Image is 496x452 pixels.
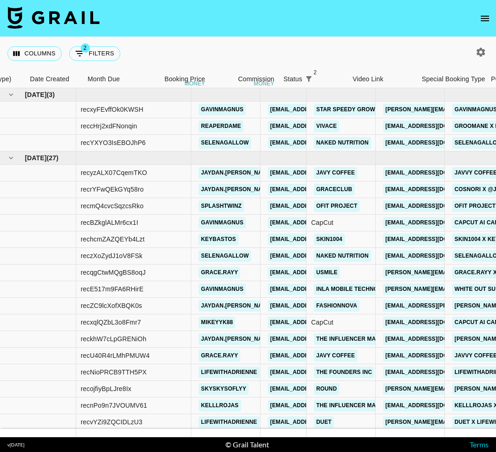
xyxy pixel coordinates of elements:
[199,283,246,295] a: gavinmagnus
[268,200,371,212] a: [EMAIL_ADDRESS][DOMAIN_NAME]
[268,317,371,328] a: [EMAIL_ADDRESS][DOMAIN_NAME]
[83,70,141,88] div: Month Due
[383,234,486,245] a: [EMAIL_ADDRESS][DOMAIN_NAME]
[268,217,371,229] a: [EMAIL_ADDRESS][DOMAIN_NAME]
[81,268,146,277] div: recqgCtwMQgBS8oqJ
[5,88,18,101] button: hide children
[81,251,142,260] div: reczXoZydJ1oV8FSk
[81,401,147,410] div: recnPo9n7JVOUMV61
[254,81,274,86] div: money
[268,400,371,411] a: [EMAIL_ADDRESS][DOMAIN_NAME]
[25,90,47,99] span: [DATE]
[476,9,494,28] button: open drawer
[417,70,486,88] div: Special Booking Type
[383,317,486,328] a: [EMAIL_ADDRESS][DOMAIN_NAME]
[25,153,47,163] span: [DATE]
[314,267,340,278] a: Usmile
[81,105,143,114] div: recxyFEvffOk0KWSH
[7,46,62,61] button: Select columns
[199,350,240,362] a: grace.rayy
[81,235,145,244] div: rechcmZAZQEYb4Lzt
[314,234,345,245] a: SKIN1004
[268,104,371,115] a: [EMAIL_ADDRESS][DOMAIN_NAME]
[383,167,486,179] a: [EMAIL_ADDRESS][DOMAIN_NAME]
[199,104,246,115] a: gavinmagnus
[47,153,59,163] span: ( 27 )
[238,70,274,88] div: Commission
[81,334,147,344] div: reckhW7cLpGRENiOh
[199,267,240,278] a: grace.rayy
[81,318,141,327] div: recxqlQZbL3o8Fmr7
[383,217,486,229] a: [EMAIL_ADDRESS][DOMAIN_NAME]
[383,250,486,262] a: [EMAIL_ADDRESS][DOMAIN_NAME]
[268,416,371,428] a: [EMAIL_ADDRESS][DOMAIN_NAME]
[268,350,371,362] a: [EMAIL_ADDRESS][DOMAIN_NAME]
[383,333,486,345] a: [EMAIL_ADDRESS][DOMAIN_NAME]
[199,184,275,195] a: jaydan.[PERSON_NAME]
[199,317,235,328] a: mikeyyk88
[314,167,357,179] a: Javy Coffee
[268,300,371,312] a: [EMAIL_ADDRESS][DOMAIN_NAME]
[314,333,431,345] a: The Influencer Marketing Factory
[314,367,374,378] a: The Founders Inc
[7,6,100,29] img: Grail Talent
[199,217,246,229] a: gavinmagnus
[81,168,147,177] div: recyzALX07CqemTKO
[81,384,131,393] div: recojfiyBpLJre8Ix
[81,43,90,53] span: 2
[307,215,376,231] div: CapCut
[314,283,434,295] a: Inla Mobile Technology Co., Limited
[268,250,371,262] a: [EMAIL_ADDRESS][DOMAIN_NAME]
[268,121,371,132] a: [EMAIL_ADDRESS][DOMAIN_NAME]
[199,367,260,378] a: lifewithadrienne
[314,184,354,195] a: GRACECLUB
[311,68,320,77] span: 2
[184,81,205,86] div: money
[383,121,486,132] a: [EMAIL_ADDRESS][DOMAIN_NAME]
[81,351,150,360] div: recU40R4rLMhPMUW4
[268,184,371,195] a: [EMAIL_ADDRESS][DOMAIN_NAME]
[314,400,431,411] a: The Influencer Marketing Factory
[470,440,489,449] a: Terms
[199,200,244,212] a: splashtwinz
[81,185,144,194] div: recrYFwQEkGYq58ro
[302,72,315,85] div: 2 active filters
[314,121,339,132] a: VIVACE
[348,70,417,88] div: Video Link
[314,200,360,212] a: Ofit Project
[30,70,69,88] div: Date Created
[283,70,302,88] div: Status
[422,70,485,88] div: Special Booking Type
[383,200,486,212] a: [EMAIL_ADDRESS][DOMAIN_NAME]
[88,70,120,88] div: Month Due
[199,250,251,262] a: selenagallow
[199,400,241,411] a: kelllrojas
[268,283,371,295] a: [EMAIL_ADDRESS][DOMAIN_NAME]
[268,267,371,278] a: [EMAIL_ADDRESS][DOMAIN_NAME]
[81,138,146,147] div: recYXYO3IsEBOJhP6
[314,350,357,362] a: Javy Coffee
[383,184,486,195] a: [EMAIL_ADDRESS][DOMAIN_NAME]
[279,70,348,88] div: Status
[383,350,486,362] a: [EMAIL_ADDRESS][DOMAIN_NAME]
[81,368,147,377] div: recNioPRCB9TTH5PX
[81,121,137,131] div: reccHrj2xdFNonqin
[199,416,260,428] a: lifewithadrienne
[314,416,334,428] a: Duet
[314,383,339,395] a: Round
[81,218,138,227] div: recBZkglALMr6cx1I
[47,90,55,99] span: ( 3 )
[353,70,384,88] div: Video Link
[199,300,275,312] a: jaydan.[PERSON_NAME]
[383,400,486,411] a: [EMAIL_ADDRESS][DOMAIN_NAME]
[81,201,143,211] div: recmQ4cvcSqzcsRko
[225,440,269,449] div: © Grail Talent
[268,367,371,378] a: [EMAIL_ADDRESS][DOMAIN_NAME]
[268,137,371,149] a: [EMAIL_ADDRESS][DOMAIN_NAME]
[314,104,419,115] a: Star Speedy Growth HK Limited
[314,137,371,149] a: Naked Nutrition
[302,72,315,85] button: Show filters
[314,300,360,312] a: Fashionnova
[81,417,142,427] div: recvYZi9ZQCIDLzU3
[268,383,371,395] a: [EMAIL_ADDRESS][DOMAIN_NAME]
